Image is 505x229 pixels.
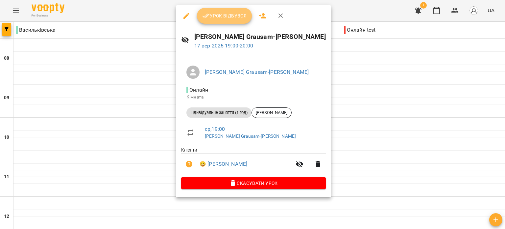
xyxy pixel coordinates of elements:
div: [PERSON_NAME] [252,107,292,118]
button: Скасувати Урок [181,177,326,189]
ul: Клієнти [181,147,326,177]
button: Урок відбувся [197,8,252,24]
a: [PERSON_NAME] Grausam-[PERSON_NAME] [205,69,309,75]
span: [PERSON_NAME] [252,110,291,116]
span: Індивідуальне заняття (1 год) [186,110,252,116]
a: ср , 19:00 [205,126,225,132]
a: [PERSON_NAME] Grausam-[PERSON_NAME] [205,133,296,139]
button: Візит ще не сплачено. Додати оплату? [181,156,197,172]
span: - Онлайн [186,87,209,93]
span: Скасувати Урок [186,179,321,187]
a: 😀 [PERSON_NAME] [200,160,247,168]
a: 17 вер 2025 19:00-20:00 [194,43,253,49]
span: Урок відбувся [202,12,247,20]
h6: [PERSON_NAME] Grausam-[PERSON_NAME] [194,32,326,42]
p: Кімната [186,94,321,100]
